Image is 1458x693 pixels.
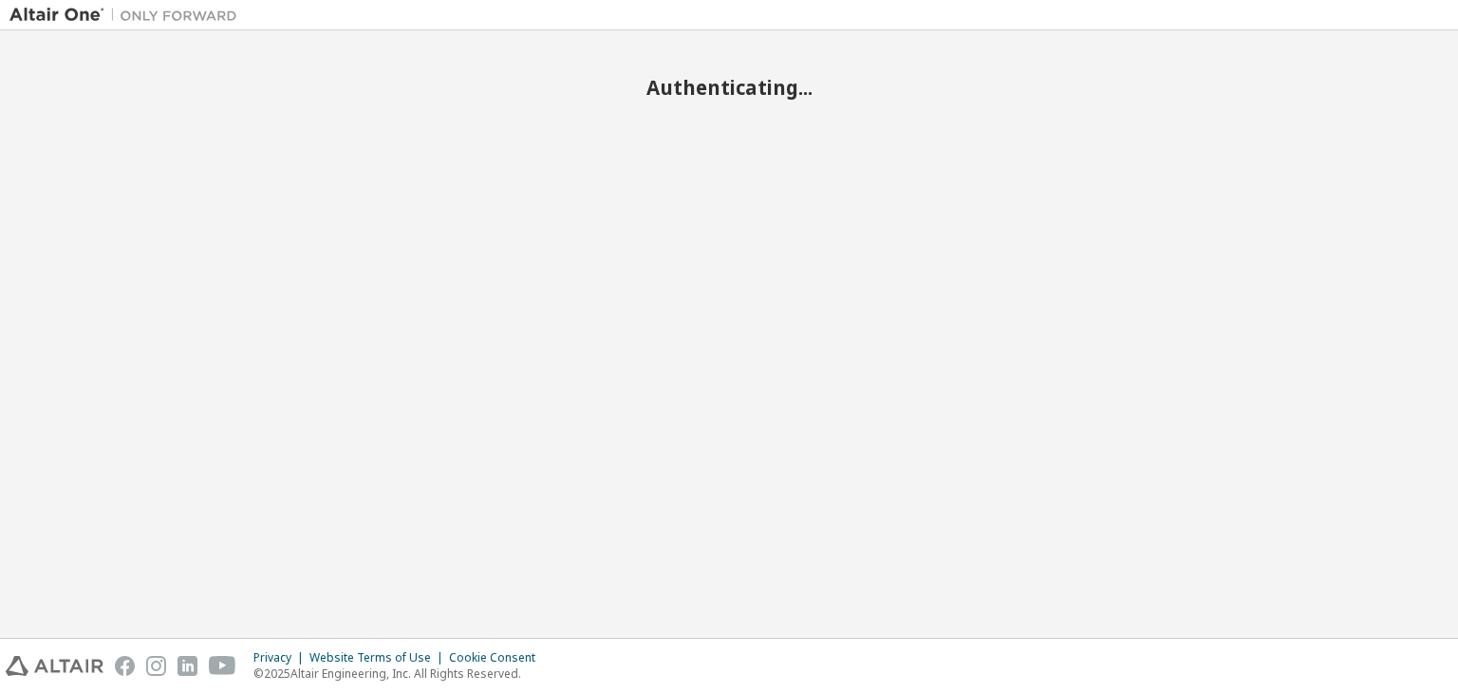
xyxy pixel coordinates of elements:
[253,650,309,665] div: Privacy
[9,75,1449,100] h2: Authenticating...
[253,665,547,682] p: © 2025 Altair Engineering, Inc. All Rights Reserved.
[449,650,547,665] div: Cookie Consent
[146,656,166,676] img: instagram.svg
[309,650,449,665] div: Website Terms of Use
[6,656,103,676] img: altair_logo.svg
[178,656,197,676] img: linkedin.svg
[209,656,236,676] img: youtube.svg
[9,6,247,25] img: Altair One
[115,656,135,676] img: facebook.svg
